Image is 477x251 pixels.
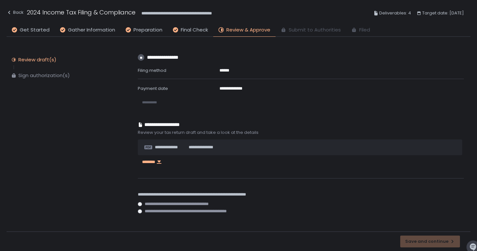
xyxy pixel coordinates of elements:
span: Payment date [138,85,168,92]
span: Filing method [138,67,166,73]
span: Get Started [20,26,50,34]
span: Preparation [134,26,162,34]
div: Review draft(s) [18,56,56,63]
button: Back [7,8,24,19]
span: Review & Approve [226,26,270,34]
div: Back [7,9,24,16]
span: Gather Information [68,26,115,34]
span: Deliverables: 4 [379,9,411,17]
div: Sign authorization(s) [18,72,70,79]
span: Filed [359,26,370,34]
h1: 2024 Income Tax Filing & Compliance [27,8,135,17]
span: Target date: [DATE] [422,9,464,17]
span: Review your tax return draft and take a look at the details [138,130,464,136]
span: Final Check [181,26,208,34]
span: Submit to Authorities [289,26,341,34]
